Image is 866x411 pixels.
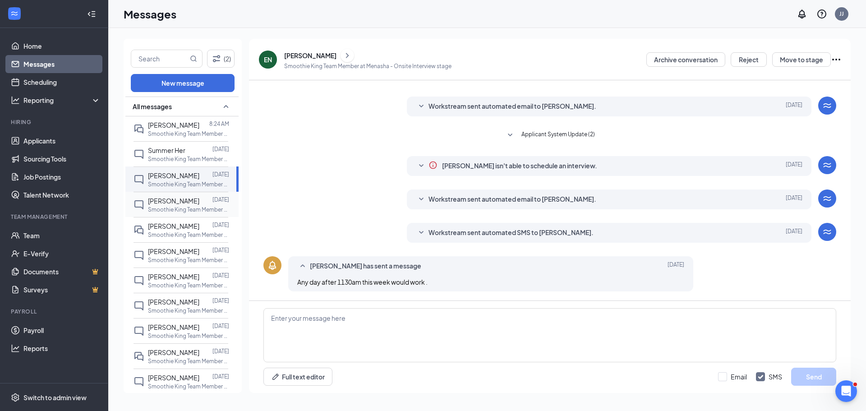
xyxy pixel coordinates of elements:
[134,124,144,134] svg: DoubleChat
[207,50,235,68] button: Filter (2)
[835,380,857,402] iframe: Intercom live chat
[212,373,229,380] p: [DATE]
[131,50,188,67] input: Search
[148,130,229,138] p: Smoothie King Team Member at [GEOGRAPHIC_DATA]
[23,132,101,150] a: Applicants
[668,261,684,272] span: [DATE]
[23,37,101,55] a: Home
[11,393,20,402] svg: Settings
[134,199,144,210] svg: ChatInactive
[822,160,833,171] svg: WorkstreamLogo
[148,374,199,382] span: [PERSON_NAME]
[822,193,833,204] svg: WorkstreamLogo
[23,226,101,245] a: Team
[341,49,354,62] button: ChevronRight
[148,307,229,314] p: Smoothie King Team Member at [GEOGRAPHIC_DATA]
[822,226,833,237] svg: WorkstreamLogo
[133,102,172,111] span: All messages
[786,161,802,171] span: [DATE]
[731,52,767,67] button: Reject
[134,326,144,337] svg: ChatInactive
[148,357,229,365] p: Smoothie King Team Member at [GEOGRAPHIC_DATA]
[212,171,229,178] p: [DATE]
[264,55,272,64] div: EN
[791,368,836,386] button: Send
[212,221,229,229] p: [DATE]
[212,322,229,330] p: [DATE]
[310,261,421,272] span: [PERSON_NAME] has sent a message
[148,256,229,264] p: Smoothie King Team Member at [GEOGRAPHIC_DATA]
[797,9,807,19] svg: Notifications
[134,149,144,160] svg: ChatInactive
[148,282,229,289] p: Smoothie King Team Member at [GEOGRAPHIC_DATA]
[772,52,831,67] button: Move to stage
[23,73,101,91] a: Scheduling
[134,275,144,286] svg: ChatInactive
[134,225,144,236] svg: DoubleChat
[267,260,278,271] svg: Bell
[134,250,144,261] svg: ChatInactive
[148,383,229,390] p: Smoothie King Team Member at [GEOGRAPHIC_DATA]
[134,376,144,387] svg: ChatInactive
[148,171,199,180] span: [PERSON_NAME]
[211,53,222,64] svg: Filter
[212,145,229,153] p: [DATE]
[284,51,336,60] div: [PERSON_NAME]
[646,52,725,67] button: Archive conversation
[209,120,229,128] p: 8:24 AM
[212,347,229,355] p: [DATE]
[23,281,101,299] a: SurveysCrown
[416,194,427,205] svg: SmallChevronDown
[23,263,101,281] a: DocumentsCrown
[148,272,199,281] span: [PERSON_NAME]
[134,351,144,362] svg: DoubleChat
[221,101,231,112] svg: SmallChevronUp
[343,50,352,61] svg: ChevronRight
[134,300,144,311] svg: ChatInactive
[416,227,427,238] svg: SmallChevronDown
[831,54,842,65] svg: Ellipses
[428,227,594,238] span: Workstream sent automated SMS to [PERSON_NAME].
[134,174,144,185] svg: ChatInactive
[148,197,199,205] span: [PERSON_NAME]
[11,96,20,105] svg: Analysis
[297,261,308,272] svg: SmallChevronUp
[11,213,99,221] div: Team Management
[416,161,427,171] svg: SmallChevronDown
[23,186,101,204] a: Talent Network
[212,196,229,203] p: [DATE]
[23,339,101,357] a: Reports
[23,321,101,339] a: Payroll
[839,10,844,18] div: JJ
[190,55,197,62] svg: MagnifyingGlass
[23,150,101,168] a: Sourcing Tools
[521,130,595,141] span: Applicant System Update (2)
[428,101,596,112] span: Workstream sent automated email to [PERSON_NAME].
[212,246,229,254] p: [DATE]
[148,155,229,163] p: Smoothie King Team Member at [GEOGRAPHIC_DATA]
[148,222,199,230] span: [PERSON_NAME]
[816,9,827,19] svg: QuestionInfo
[148,180,229,188] p: Smoothie King Team Member at [GEOGRAPHIC_DATA]
[23,393,87,402] div: Switch to admin view
[23,55,101,73] a: Messages
[416,101,427,112] svg: SmallChevronDown
[148,231,229,239] p: Smoothie King Team Member at [GEOGRAPHIC_DATA]
[148,332,229,340] p: Smoothie King Team Member at [GEOGRAPHIC_DATA]
[131,74,235,92] button: New message
[822,100,833,111] svg: WorkstreamLogo
[11,118,99,126] div: Hiring
[442,161,597,171] span: [PERSON_NAME] isn't able to schedule an interview.
[124,6,176,22] h1: Messages
[428,194,596,205] span: Workstream sent automated email to [PERSON_NAME].
[786,194,802,205] span: [DATE]
[148,298,199,306] span: [PERSON_NAME]
[23,245,101,263] a: E-Verify
[148,146,185,154] span: Summer Her
[428,161,438,170] svg: Info
[23,96,101,105] div: Reporting
[148,206,229,213] p: Smoothie King Team Member at [GEOGRAPHIC_DATA]
[10,9,19,18] svg: WorkstreamLogo
[284,62,451,70] p: Smoothie King Team Member at Menasha - Onsite Interview stage
[11,308,99,315] div: Payroll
